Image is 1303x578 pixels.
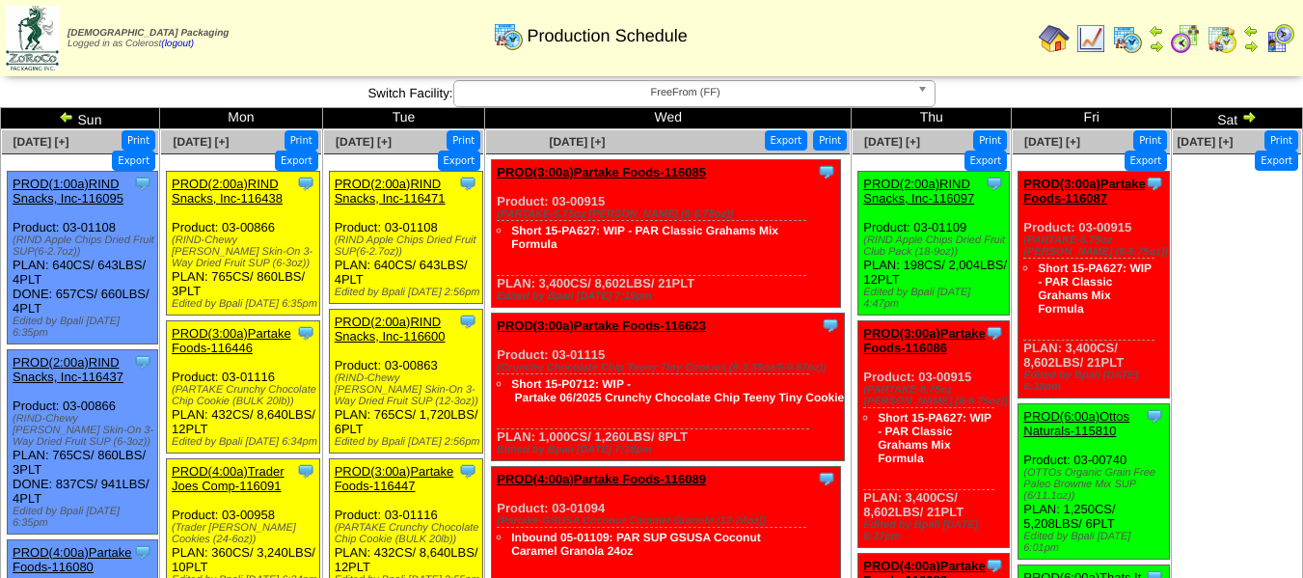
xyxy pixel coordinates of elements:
[122,130,155,151] button: Print
[863,326,985,355] a: PROD(3:00a)Partake Foods-116086
[497,165,706,179] a: PROD(3:00a)Partake Foods-116085
[1264,130,1298,151] button: Print
[172,384,319,407] div: (PARTAKE Crunchy Chocolate Chip Cookie (BULK 20lb))
[133,542,152,562] img: Tooltip
[1255,151,1298,171] button: Export
[1170,23,1201,54] img: calendarblend.gif
[817,469,836,488] img: Tooltip
[1023,531,1168,554] div: Edited by Bpali [DATE] 6:01pm
[447,130,480,151] button: Print
[1149,23,1164,39] img: arrowleft.gif
[1075,23,1106,54] img: line_graph.gif
[335,287,482,298] div: Edited by Bpali [DATE] 2:56pm
[1145,174,1164,193] img: Tooltip
[765,130,808,151] button: Export
[497,290,840,302] div: Edited by Bpali [DATE] 7:19pm
[863,234,1008,258] div: (RIND Apple Chips Dried Fruit Club Pack (18-9oz))
[821,316,840,335] img: Tooltip
[497,515,840,527] div: (Partake-GSUSA Coconut Caramel Granola (12-24oz))
[13,135,68,149] span: [DATE] [+]
[1243,39,1259,54] img: arrowright.gif
[335,177,446,206] a: PROD(2:00a)RIND Snacks, Inc-116471
[511,377,844,404] a: Short 15-P0712: WIP ‐ Partake 06/2025 Crunchy Chocolate Chip Teeny Tiny Cookie
[863,384,1008,407] div: (PARTAKE-6.75oz [PERSON_NAME] (6-6.75oz))
[493,20,524,51] img: calendarprod.gif
[1177,135,1233,149] span: [DATE] [+]
[964,151,1008,171] button: Export
[1018,172,1169,399] div: Product: 03-00915 PLAN: 3,400CS / 8,602LBS / 21PLT
[8,350,158,535] div: Product: 03-00866 PLAN: 765CS / 860LBS / 3PLT DONE: 837CS / 941LBS / 4PLT
[1133,130,1167,151] button: Print
[173,135,229,149] a: [DATE] [+]
[13,355,123,384] a: PROD(2:00a)RIND Snacks, Inc-116437
[13,413,157,448] div: (RIND-Chewy [PERSON_NAME] Skin-On 3-Way Dried Fruit SUP (6-3oz))
[1023,467,1168,502] div: (OTTOs Organic Grain Free Paleo Brownie Mix SUP (6/11.1oz))
[858,321,1009,548] div: Product: 03-00915 PLAN: 3,400CS / 8,602LBS / 21PLT
[497,362,844,373] div: (Crunchy Chocolate Chip Teeny Tiny Cookies (6-3.35oz/5-0.67oz))
[813,130,847,151] button: Print
[497,472,706,486] a: PROD(4:00a)Partake Foods-116089
[13,506,157,529] div: Edited by Bpali [DATE] 6:35pm
[133,352,152,372] img: Tooltip
[1264,23,1295,54] img: calendarcustomer.gif
[864,135,920,149] a: [DATE] [+]
[285,130,318,151] button: Print
[13,545,132,574] a: PROD(4:00a)Partake Foods-116080
[335,234,482,258] div: (RIND Apple Chips Dried Fruit SUP(6-2.7oz))
[167,321,320,454] div: Product: 03-01116 PLAN: 432CS / 8,640LBS / 12PLT
[296,461,315,481] img: Tooltip
[1038,261,1152,316] a: Short 15-PA627: WIP - PAR Classic Grahams Mix Formula
[817,162,836,181] img: Tooltip
[322,108,485,129] td: Tue
[458,174,477,193] img: Tooltip
[172,234,319,269] div: (RIND-Chewy [PERSON_NAME] Skin-On 3-Way Dried Fruit SUP (6-3oz))
[335,315,446,344] a: PROD(2:00a)RIND Snacks, Inc-116600
[68,28,229,49] span: Logged in as Colerost
[172,298,319,310] div: Edited by Bpali [DATE] 6:35pm
[1023,177,1145,206] a: PROD(3:00a)Partake Foods-116087
[462,81,909,104] span: FreeFrom (FF)
[1112,23,1143,54] img: calendarprod.gif
[8,172,158,344] div: Product: 03-01108 PLAN: 640CS / 643LBS / 4PLT DONE: 657CS / 660LBS / 4PLT
[68,28,229,39] span: [DEMOGRAPHIC_DATA] Packaging
[852,108,1012,129] td: Thu
[160,108,323,129] td: Mon
[6,6,59,70] img: zoroco-logo-small.webp
[511,531,760,558] a: Inbound 05-01109: PAR SUP GSUSA Coconut Caramel Granola 24oz
[1018,404,1169,560] div: Product: 03-00740 PLAN: 1,250CS / 5,208LBS / 6PLT
[336,135,392,149] a: [DATE] [+]
[492,160,841,308] div: Product: 03-00915 PLAN: 3,400CS / 8,602LBS / 21PLT
[1207,23,1237,54] img: calendarinout.gif
[863,287,1008,310] div: Edited by Bpali [DATE] 4:47pm
[172,326,291,355] a: PROD(3:00a)Partake Foods-116446
[13,316,157,339] div: Edited by Bpali [DATE] 6:35pm
[172,522,319,545] div: (Trader [PERSON_NAME] Cookies (24-6oz))
[458,312,477,331] img: Tooltip
[167,172,320,316] div: Product: 03-00866 PLAN: 765CS / 860LBS / 3PLT
[275,151,318,171] button: Export
[1149,39,1164,54] img: arrowright.gif
[1024,135,1080,149] a: [DATE] [+]
[329,310,482,454] div: Product: 03-00863 PLAN: 765CS / 1,720LBS / 6PLT
[172,177,283,206] a: PROD(2:00a)RIND Snacks, Inc-116438
[329,172,482,304] div: Product: 03-01108 PLAN: 640CS / 643LBS / 4PLT
[973,130,1007,151] button: Print
[13,234,157,258] div: (RIND Apple Chips Dried Fruit SUP(6-2.7oz))
[985,556,1004,575] img: Tooltip
[335,436,482,448] div: Edited by Bpali [DATE] 2:56pm
[172,464,285,493] a: PROD(4:00a)Trader Joes Comp-116091
[335,522,482,545] div: (PARTAKE Crunchy Chocolate Chip Cookie (BULK 20lb))
[172,436,319,448] div: Edited by Bpali [DATE] 6:34pm
[549,135,605,149] span: [DATE] [+]
[1145,406,1164,426] img: Tooltip
[858,172,1009,316] div: Product: 03-01109 PLAN: 198CS / 2,004LBS / 12PLT
[985,174,1004,193] img: Tooltip
[296,174,315,193] img: Tooltip
[1243,23,1259,39] img: arrowleft.gif
[1039,23,1070,54] img: home.gif
[1,108,160,129] td: Sun
[1125,151,1168,171] button: Export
